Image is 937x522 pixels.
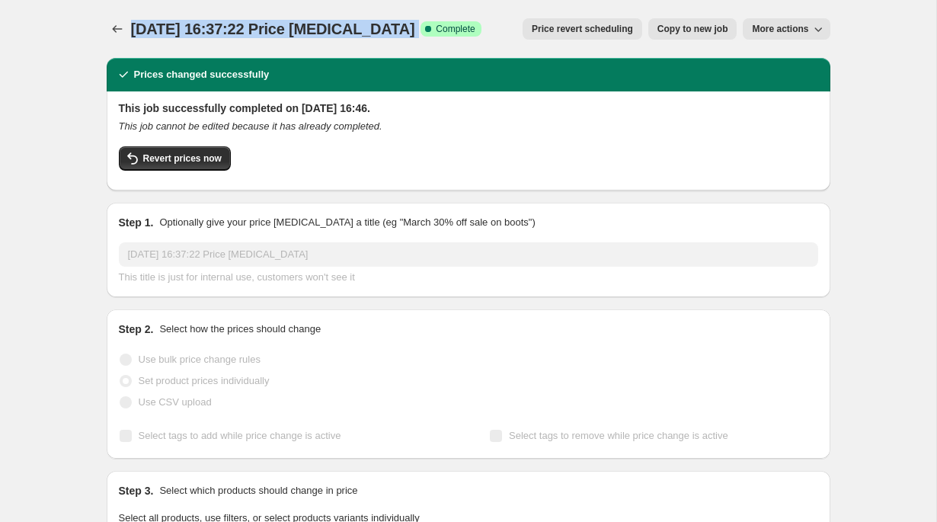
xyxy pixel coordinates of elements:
[657,23,728,35] span: Copy to new job
[139,430,341,441] span: Select tags to add while price change is active
[119,101,818,116] h2: This job successfully completed on [DATE] 16:46.
[139,354,261,365] span: Use bulk price change rules
[119,146,231,171] button: Revert prices now
[139,375,270,386] span: Set product prices individually
[743,18,830,40] button: More actions
[139,396,212,408] span: Use CSV upload
[532,23,633,35] span: Price revert scheduling
[159,215,535,230] p: Optionally give your price [MEDICAL_DATA] a title (eg "March 30% off sale on boots")
[143,152,222,165] span: Revert prices now
[523,18,642,40] button: Price revert scheduling
[648,18,737,40] button: Copy to new job
[119,322,154,337] h2: Step 2.
[119,242,818,267] input: 30% off holiday sale
[119,215,154,230] h2: Step 1.
[159,322,321,337] p: Select how the prices should change
[752,23,808,35] span: More actions
[134,67,270,82] h2: Prices changed successfully
[119,483,154,498] h2: Step 3.
[119,271,355,283] span: This title is just for internal use, customers won't see it
[509,430,728,441] span: Select tags to remove while price change is active
[119,120,382,132] i: This job cannot be edited because it has already completed.
[436,23,475,35] span: Complete
[159,483,357,498] p: Select which products should change in price
[131,21,415,37] span: [DATE] 16:37:22 Price [MEDICAL_DATA]
[107,18,128,40] button: Price change jobs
